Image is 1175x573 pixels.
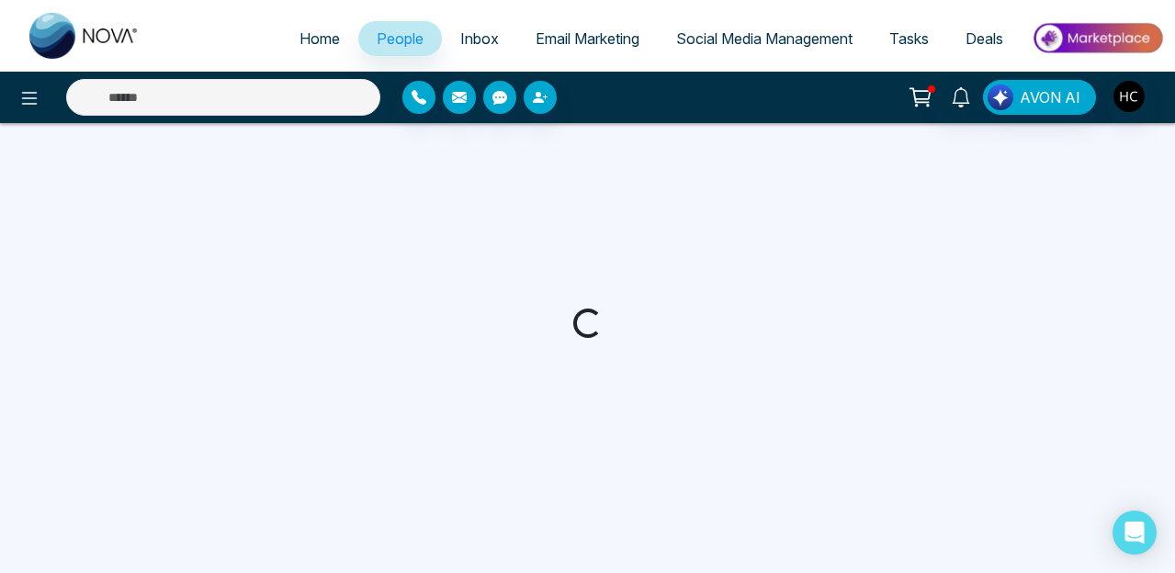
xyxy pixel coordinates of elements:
img: User Avatar [1113,81,1145,112]
a: People [358,21,442,56]
a: Home [281,21,358,56]
a: Tasks [871,21,947,56]
a: Email Marketing [517,21,658,56]
a: Inbox [442,21,517,56]
img: Lead Flow [988,84,1013,110]
span: Inbox [460,29,499,48]
a: Deals [947,21,1022,56]
div: Open Intercom Messenger [1113,511,1157,555]
span: Home [299,29,340,48]
span: Deals [966,29,1003,48]
span: Email Marketing [536,29,639,48]
span: People [377,29,424,48]
img: Nova CRM Logo [29,13,140,59]
button: AVON AI [983,80,1096,115]
span: Tasks [889,29,929,48]
a: Social Media Management [658,21,871,56]
span: AVON AI [1020,86,1080,108]
img: Market-place.gif [1031,17,1164,59]
span: Social Media Management [676,29,853,48]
